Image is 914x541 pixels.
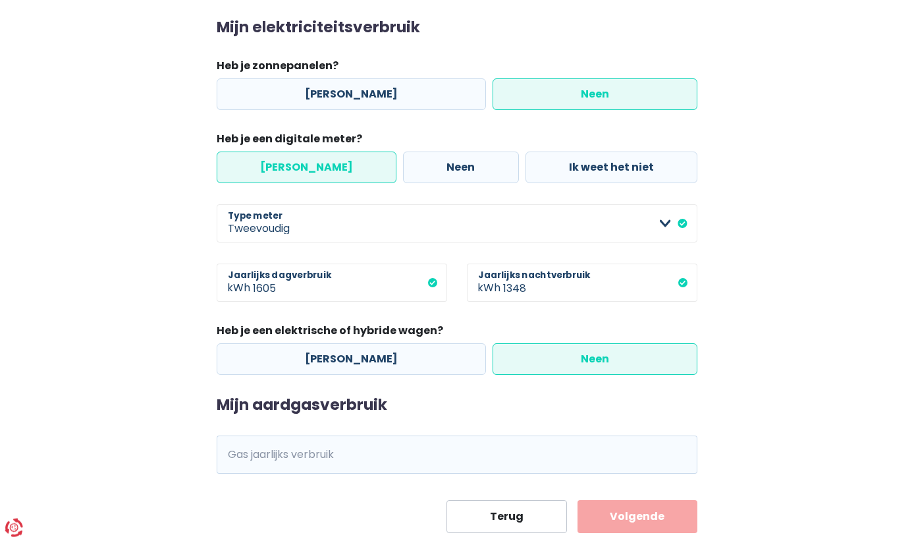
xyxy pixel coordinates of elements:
label: [PERSON_NAME] [217,151,396,183]
label: Neen [403,151,518,183]
label: [PERSON_NAME] [217,343,486,374]
legend: Heb je een elektrische of hybride wagen? [217,322,697,343]
button: Volgende [578,499,698,532]
span: kWh [467,263,503,301]
h2: Mijn aardgasverbruik [217,395,697,414]
button: Terug [446,499,567,532]
label: Ik weet het niet [525,151,697,183]
label: Neen [493,78,697,109]
label: Neen [493,343,697,374]
legend: Heb je zonnepanelen? [217,57,697,78]
span: kWh [217,263,253,301]
legend: Heb je een digitale meter? [217,130,697,151]
h2: Mijn elektriciteitsverbruik [217,18,697,36]
span: kWh [217,435,253,473]
label: [PERSON_NAME] [217,78,486,109]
